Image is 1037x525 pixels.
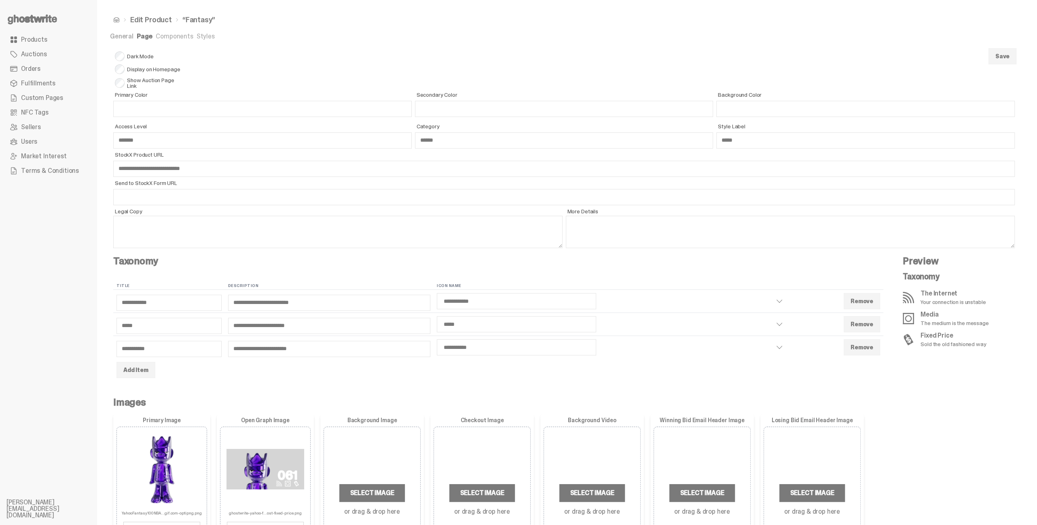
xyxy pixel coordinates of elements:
[454,508,510,515] label: or drag & drop here
[115,152,1015,157] span: StockX Product URL
[921,332,986,339] p: Fixed Price
[567,208,1015,214] span: More Details
[113,216,563,248] textarea: Legal Copy
[21,66,40,72] span: Orders
[21,51,47,57] span: Auctions
[417,92,713,98] span: Secondary Color
[172,16,215,23] li: “Fantasy”
[6,105,91,120] a: NFC Tags
[784,508,840,515] label: or drag & drop here
[844,316,880,332] button: Remove
[110,32,133,40] a: General
[559,484,624,502] label: Select Image
[113,256,883,266] h4: Taxonomy
[844,293,880,309] button: Remove
[417,123,713,129] span: Category
[115,78,125,88] input: Show Auction Page Link
[764,417,861,423] label: Losing Bid Email Header Image
[6,120,91,134] a: Sellers
[6,62,91,76] a: Orders
[6,76,91,91] a: Fulfillments
[113,189,1015,205] input: Send to StockX Form URL
[115,77,184,89] span: Show Auction Page Link
[415,132,713,149] input: Category
[6,134,91,149] a: Users
[115,64,125,74] input: Display on Homepage
[903,272,1002,281] p: Taxonomy
[21,36,47,43] span: Products
[21,80,55,87] span: Fulfillments
[113,282,225,290] th: Title
[434,282,791,290] th: Icon Name
[669,484,734,502] label: Select Image
[6,499,104,519] li: [PERSON_NAME][EMAIL_ADDRESS][DOMAIN_NAME]
[903,256,1002,266] h4: Preview
[6,149,91,164] a: Market Interest
[718,92,1015,98] span: Background Color
[921,341,986,347] p: Sold the old fashioned way
[122,508,202,515] p: YahooFantasy100NBA...gif.com-optipng.png
[339,484,404,502] label: Select Image
[921,311,989,318] p: Media
[921,299,986,305] p: Your connection is unstable
[115,208,563,214] span: Legal Copy
[115,123,412,129] span: Access Level
[115,51,125,61] input: Dark Mode
[21,153,67,159] span: Market Interest
[197,32,215,40] a: Styles
[566,216,1015,248] textarea: More Details
[116,362,155,378] button: Add Item
[130,16,172,23] a: Edit Product
[225,282,434,290] th: Description
[220,417,311,423] label: Open Graph Image
[324,417,421,423] label: Background Image
[21,95,63,101] span: Custom Pages
[21,138,37,145] span: Users
[115,180,1015,186] span: Send to StockX Form URL
[718,123,1015,129] span: Style Label
[988,48,1016,64] button: Save
[21,168,79,174] span: Terms & Conditions
[344,508,400,515] label: or drag & drop here
[113,397,1015,407] h4: Images
[921,320,989,326] p: The medium is the message
[564,508,620,515] label: or drag & drop here
[156,32,193,40] a: Components
[921,290,986,297] p: The Internet
[123,430,201,508] img: YahooFantasy100NBA-WebsiteArchive.45-ezgif.com-optipng.png
[779,484,844,502] label: Select Image
[6,91,91,105] a: Custom Pages
[6,47,91,62] a: Auctions
[115,51,184,61] span: Dark Mode
[544,417,641,423] label: Background Video
[6,164,91,178] a: Terms & Conditions
[6,32,91,47] a: Products
[716,101,1015,117] input: Background Color
[229,508,302,515] p: ghostwrite-yahoo-f...ost-fixed-price.png
[21,109,49,116] span: NFC Tags
[113,132,412,149] input: Access Level
[716,132,1015,149] input: Style Label
[449,484,514,502] label: Select Image
[415,101,713,117] input: Secondary Color
[21,124,41,130] span: Sellers
[844,339,880,355] button: Remove
[113,101,412,117] input: Primary Color
[226,430,304,508] img: ghostwrite-yahoo-fantasy-100-ghost-fixed-price.png
[434,417,531,423] label: Checkout Image
[115,92,412,98] span: Primary Color
[115,64,184,74] span: Display on Homepage
[674,508,730,515] label: or drag & drop here
[137,32,152,40] a: Page
[113,161,1015,177] input: StockX Product URL
[116,417,207,423] label: Primary Image
[654,417,751,423] label: Winning Bid Email Header Image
